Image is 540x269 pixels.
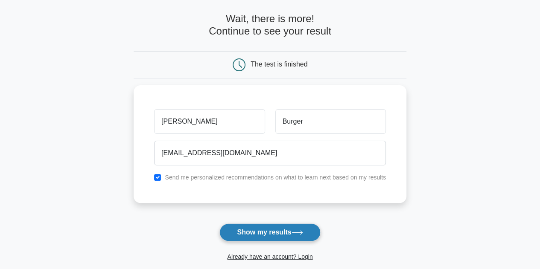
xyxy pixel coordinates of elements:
input: Email [154,141,386,165]
input: First name [154,109,265,134]
button: Show my results [219,223,320,241]
input: Last name [275,109,386,134]
label: Send me personalized recommendations on what to learn next based on my results [165,174,386,181]
h4: Wait, there is more! Continue to see your result [134,13,406,38]
div: The test is finished [251,61,307,68]
a: Already have an account? Login [227,253,312,260]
